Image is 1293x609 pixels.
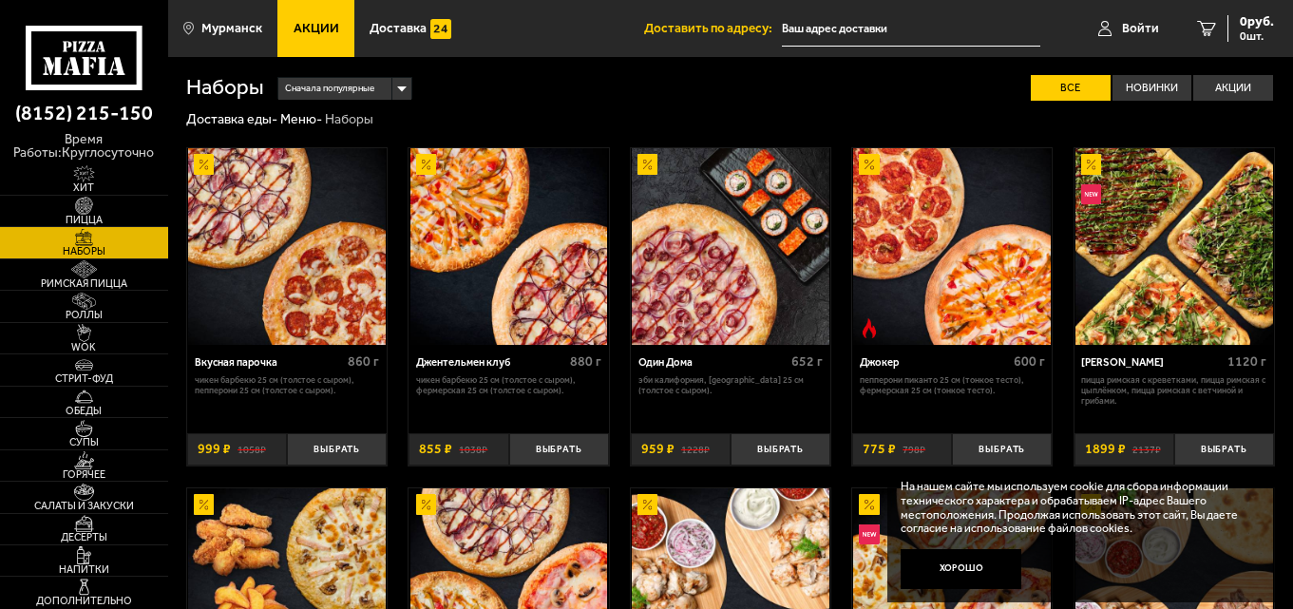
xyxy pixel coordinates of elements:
s: 1058 ₽ [238,443,266,456]
button: Выбрать [952,433,1052,466]
span: 1120 г [1227,353,1266,370]
span: 775 ₽ [863,443,896,456]
span: 959 ₽ [641,443,675,456]
span: 880 г [570,353,601,370]
img: Акционный [194,494,214,514]
button: Хорошо [901,549,1022,590]
span: Сначала популярные [285,76,374,102]
span: 0 шт. [1240,30,1274,42]
p: На нашем сайте мы используем cookie для сбора информации технического характера и обрабатываем IP... [901,480,1250,536]
a: АкционныйДжентельмен клуб [409,148,608,346]
a: АкционныйНовинкаМама Миа [1074,148,1274,346]
img: Мама Миа [1075,148,1273,346]
button: Выбрать [287,433,387,466]
div: Джентельмен клуб [416,356,565,370]
img: 15daf4d41897b9f0e9f617042186c801.svg [430,19,450,39]
s: 1228 ₽ [681,443,710,456]
div: Наборы [325,111,373,128]
img: Новинка [1081,184,1101,204]
s: 798 ₽ [903,443,925,456]
img: Джентельмен клуб [410,148,608,346]
img: Акционный [416,154,436,174]
span: Доставка [370,22,427,35]
button: Выбрать [1174,433,1274,466]
label: Акции [1193,75,1273,101]
img: Новинка [859,524,879,544]
label: Все [1031,75,1111,101]
span: Мурманск [201,22,262,35]
img: Акционный [637,494,657,514]
img: Акционный [859,494,879,514]
p: Эби Калифорния, [GEOGRAPHIC_DATA] 25 см (толстое с сыром). [638,374,824,396]
img: Акционный [194,154,214,174]
img: Один Дома [632,148,829,346]
button: Выбрать [509,433,609,466]
span: Войти [1122,22,1159,35]
span: 999 ₽ [198,443,231,456]
img: Вкусная парочка [188,148,386,346]
a: АкционныйОдин Дома [631,148,830,346]
button: Выбрать [731,433,830,466]
img: Акционный [637,154,657,174]
input: Ваш адрес доставки [782,11,1040,47]
div: Один Дома [638,356,788,370]
span: 1899 ₽ [1085,443,1126,456]
p: Чикен Барбекю 25 см (толстое с сыром), Пепперони 25 см (толстое с сыром). [195,374,380,396]
span: Акции [294,22,339,35]
s: 2137 ₽ [1132,443,1161,456]
img: Акционный [416,494,436,514]
img: Акционный [1081,154,1101,174]
p: Чикен Барбекю 25 см (толстое с сыром), Фермерская 25 см (толстое с сыром). [416,374,601,396]
span: 855 ₽ [419,443,452,456]
div: [PERSON_NAME] [1081,356,1223,370]
s: 1038 ₽ [459,443,487,456]
img: Острое блюдо [859,318,879,338]
a: АкционныйВкусная парочка [187,148,387,346]
a: Меню- [280,111,322,127]
p: Пицца Римская с креветками, Пицца Римская с цыплёнком, Пицца Римская с ветчиной и грибами. [1081,374,1266,407]
span: 600 г [1014,353,1045,370]
label: Новинки [1112,75,1192,101]
span: 860 г [348,353,379,370]
img: Акционный [859,154,879,174]
span: 0 руб. [1240,15,1274,29]
p: Пепперони Пиканто 25 см (тонкое тесто), Фермерская 25 см (тонкое тесто). [860,374,1045,396]
a: АкционныйОстрое блюдоДжокер [852,148,1052,346]
span: Доставить по адресу: [644,22,782,35]
a: Доставка еды- [186,111,277,127]
div: Джокер [860,356,1009,370]
div: Вкусная парочка [195,356,344,370]
span: 652 г [791,353,823,370]
img: Джокер [853,148,1051,346]
h1: Наборы [186,77,264,99]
